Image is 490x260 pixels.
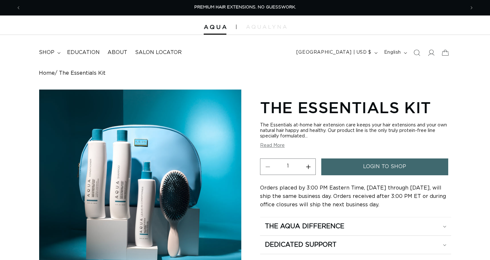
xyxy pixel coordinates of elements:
[265,241,336,249] h2: Dedicated Support
[410,46,424,60] summary: Search
[260,123,451,139] div: The Essentials at-home hair extension care keeps your hair extensions and your own natural hair h...
[11,2,26,14] button: Previous announcement
[108,49,127,56] span: About
[464,2,479,14] button: Next announcement
[39,49,54,56] span: shop
[260,185,446,207] span: Orders placed by 3:00 PM Eastern Time, [DATE] through [DATE], will ship the same business day. Or...
[35,45,63,60] summary: shop
[384,49,401,56] span: English
[296,49,371,56] span: [GEOGRAPHIC_DATA] | USD $
[204,25,226,29] img: Aqua Hair Extensions
[321,158,448,175] a: login to shop
[67,49,100,56] span: Education
[265,222,344,231] h2: The Aqua Difference
[260,236,451,254] summary: Dedicated Support
[131,45,186,60] a: Salon Locator
[260,143,285,148] button: Read More
[363,158,406,175] span: login to shop
[39,70,55,76] a: Home
[135,49,182,56] span: Salon Locator
[104,45,131,60] a: About
[380,47,410,59] button: English
[260,97,451,117] h1: The Essentials Kit
[63,45,104,60] a: Education
[59,70,106,76] span: The Essentials Kit
[39,70,451,76] nav: breadcrumbs
[246,25,287,29] img: aqualyna.com
[292,47,380,59] button: [GEOGRAPHIC_DATA] | USD $
[260,217,451,235] summary: The Aqua Difference
[194,5,296,9] span: PREMIUM HAIR EXTENSIONS. NO GUESSWORK.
